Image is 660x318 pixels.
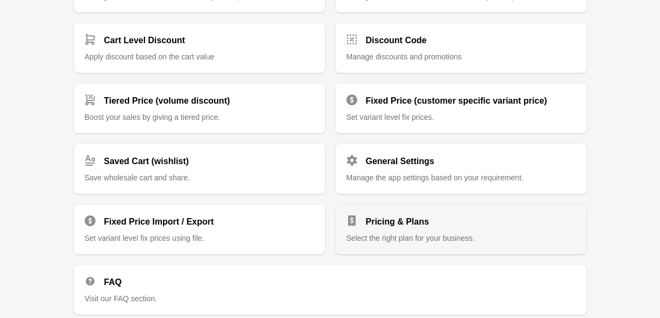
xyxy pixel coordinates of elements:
[104,34,185,47] h2: Cart Level Discount
[366,215,429,228] h2: Pricing & Plans
[346,52,462,61] span: Manage discounts and promotions
[366,34,427,47] h2: Discount Code
[366,94,547,107] h2: Fixed Price (customer specific variant price)
[104,215,214,228] h2: Fixed Price Import / Export
[104,94,230,107] h2: Tiered Price (volume discount)
[346,234,475,242] span: Select the right plan for your business.
[85,173,190,182] span: Save wholesale cart and share.
[104,276,122,289] h2: FAQ
[74,265,587,315] a: FAQ Visit our FAQ section.
[346,173,523,182] span: Manage the app settings based on your requirement.
[85,52,215,61] span: Apply discount based on the cart value
[85,234,205,242] span: Set variant level fix prices using file.
[85,113,220,121] span: Boost your sales by giving a tiered price.
[346,113,434,121] span: Set variant level fix prices.
[85,294,157,303] span: Visit our FAQ section.
[104,155,189,168] h2: Saved Cart (wishlist)
[366,155,434,168] h2: General Settings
